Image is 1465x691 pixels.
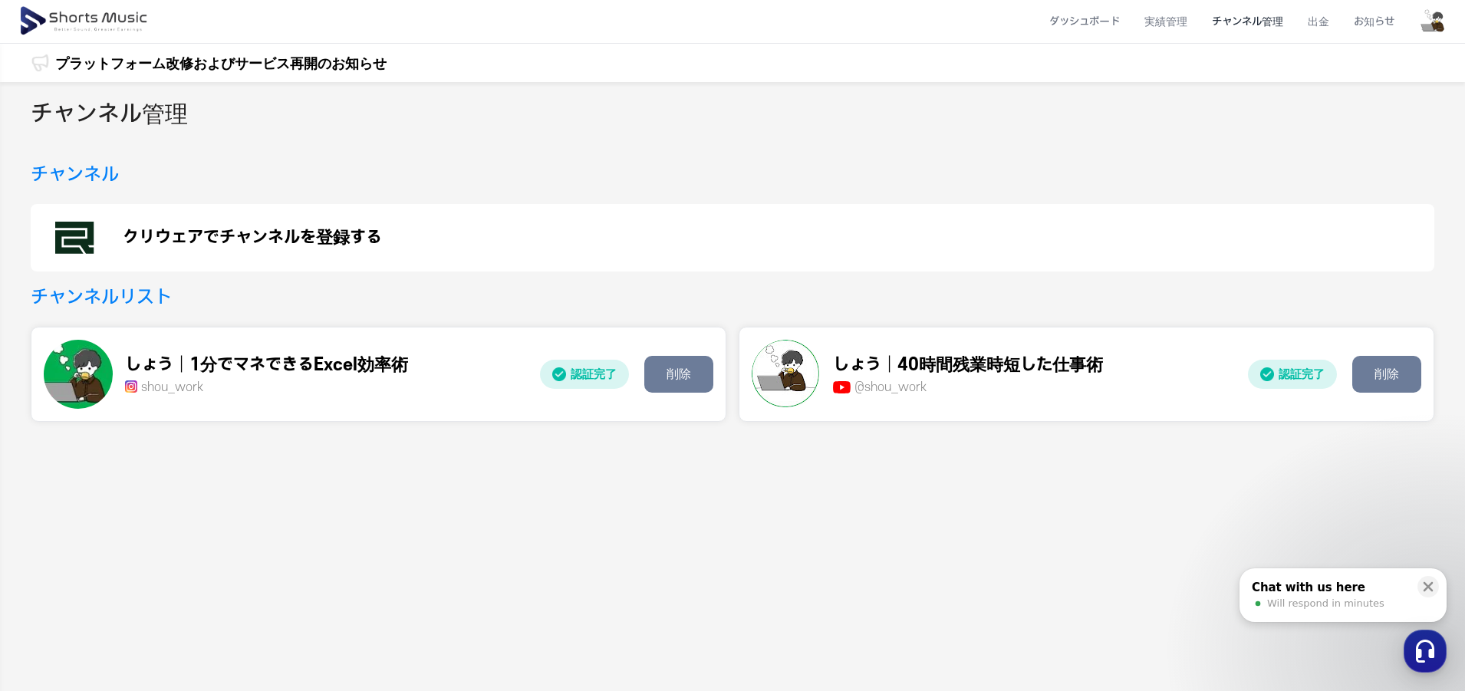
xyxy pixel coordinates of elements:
[1295,2,1342,42] a: 出金
[31,204,1434,271] a: クリウェアでチャンネルを登録する
[540,360,629,390] p: 認証完了
[31,54,49,72] img: 알림 아이콘
[125,353,408,378] p: しょう│1分でマネできるExcel効率術
[1200,2,1295,42] a: チャンネル管理
[44,340,528,409] a: しょう│1分でマネできるExcel効率術 shou_work
[125,378,408,397] p: shou_work
[833,378,1103,397] p: @shou_work
[1342,2,1407,42] a: お知らせ
[833,353,1103,378] p: しょう│40時間残業時短した仕事術
[31,161,119,189] h3: チャンネル
[1419,8,1447,35] img: 사용자 이미지
[55,53,387,74] a: プラットフォーム改修およびサービス再開のお知らせ
[31,97,188,132] h2: チャンネル管理
[123,229,382,247] p: クリウェアでチャンネルを登録する
[1037,2,1132,42] a: ダッシュボード
[644,356,713,393] button: 削除
[1248,360,1337,390] p: 認証完了
[1132,2,1200,42] a: 実績管理
[1352,356,1421,393] button: 削除
[31,284,172,311] h3: チャンネルリスト
[752,340,1236,409] a: しょう│40時間残業時短した仕事術 @shou_work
